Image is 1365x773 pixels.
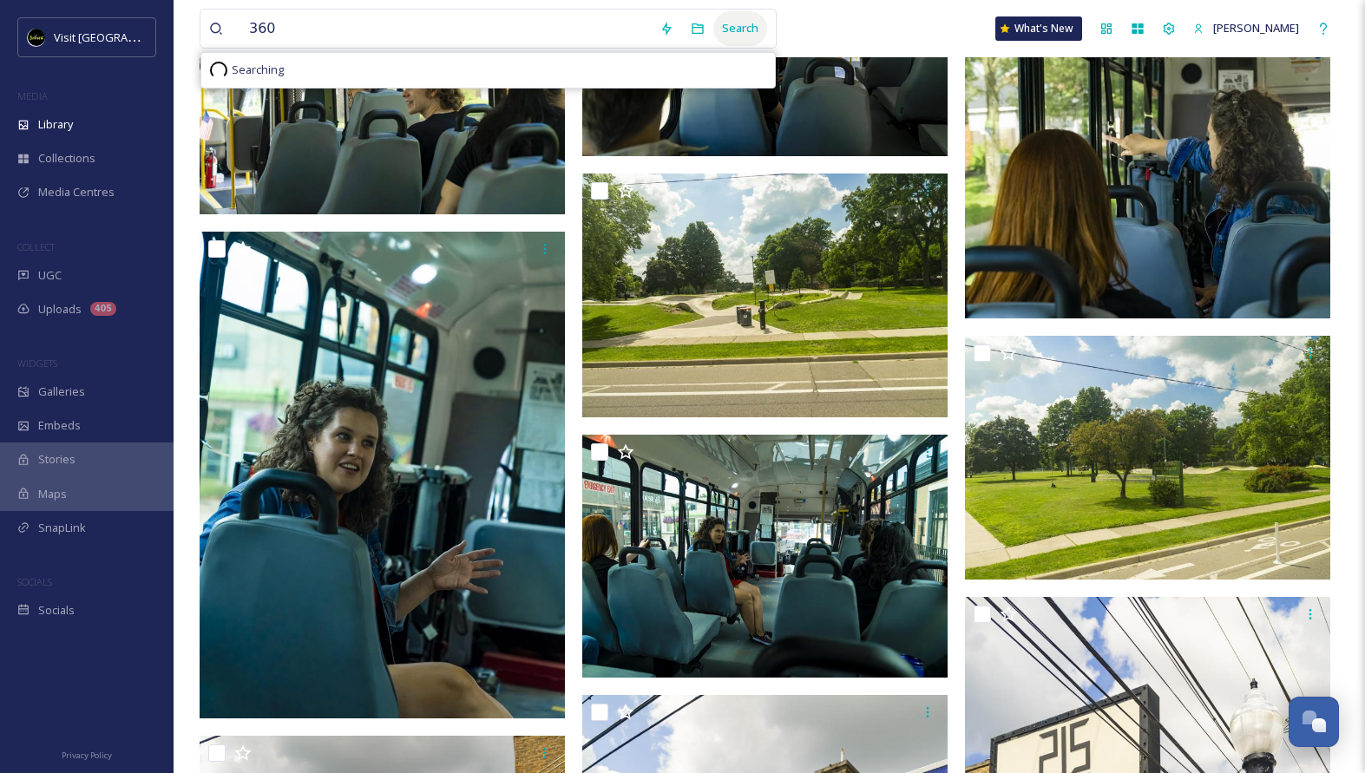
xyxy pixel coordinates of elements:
span: Visit [GEOGRAPHIC_DATA] [54,29,188,45]
div: 405 [90,302,116,316]
span: Library [38,116,73,133]
a: Privacy Policy [62,744,112,764]
a: [PERSON_NAME] [1185,11,1308,45]
button: Open Chat [1289,697,1339,747]
img: 07.11.24 Ferndale FAM Tour-164.jpg [582,174,948,417]
span: Socials [38,602,75,619]
img: 07.11.24 Ferndale FAM Tour-163.jpg [965,336,1330,580]
span: Embeds [38,417,81,434]
span: Privacy Policy [62,750,112,761]
span: Stories [38,451,75,468]
img: 07.11.24 Ferndale FAM Tour-161.jpg [582,435,948,678]
span: [PERSON_NAME] [1213,20,1299,36]
span: Galleries [38,383,85,400]
span: Collections [38,150,95,167]
div: Search [713,11,767,45]
img: 07.11.24 Ferndale FAM Tour-162.jpg [200,232,565,718]
span: SnapLink [38,520,86,536]
span: Uploads [38,301,82,318]
span: UGC [38,267,62,284]
span: Searching [232,62,284,78]
span: COLLECT [17,240,55,253]
span: Media Centres [38,184,115,200]
span: WIDGETS [17,357,57,370]
span: MEDIA [17,89,48,102]
span: Maps [38,486,67,502]
span: SOCIALS [17,575,52,588]
input: Search your library [240,10,651,48]
img: VISIT%20DETROIT%20LOGO%20-%20BLACK%20BACKGROUND.png [28,29,45,46]
a: What's New [995,16,1082,41]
